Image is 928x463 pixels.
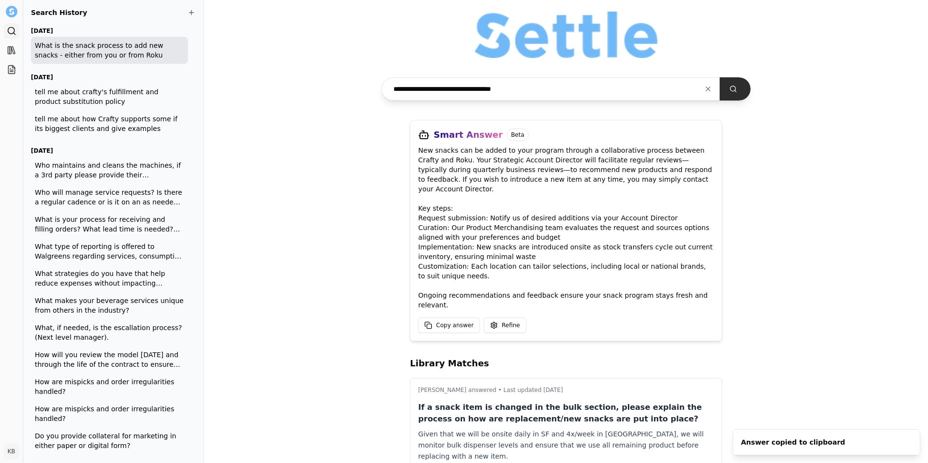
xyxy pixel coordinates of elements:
div: Given that we will be onsite daily in SF and 4x/week in [GEOGRAPHIC_DATA], we will monitor bulk d... [418,429,714,462]
button: Settle [4,4,19,19]
span: What, if needed, is the escallation process? (Next level manager). [35,323,184,342]
span: tell me about how Crafty supports some if its biggest clients and give examples [35,114,184,133]
h2: Search History [31,8,196,17]
span: How are mispicks and order irregularities handled? [35,404,184,423]
button: Clear input [696,80,720,98]
div: Answer copied to clipboard [741,437,845,447]
h3: [DATE] [31,145,188,157]
p: [PERSON_NAME] answered • Last updated [DATE] [418,386,714,394]
button: Copy answer [418,318,480,333]
span: Refine [502,321,520,329]
img: Organization logo [475,12,657,58]
span: What strategies do you have that help reduce expenses without impacting employee satisfaction? [35,269,184,288]
span: What is your process for receiving and filling orders? What lead time is needed? What systems are... [35,215,184,234]
h3: [DATE] [31,72,188,83]
a: Library [4,43,19,58]
p: If a snack item is changed in the bulk section, please explain the process on how are replacement... [418,402,714,425]
span: Who maintains and cleans the machines, if a 3rd party please provide their information? [35,160,184,180]
button: KB [4,444,19,459]
span: What makes your beverage services unique from others in the industry? [35,296,184,315]
span: What type of reporting is offered to Walgreens regarding services, consumption and issues? How of... [35,242,184,261]
button: Refine [484,318,526,333]
a: Search [4,23,19,39]
span: How are mispicks and order irregularities handled? [35,377,184,396]
h3: [DATE] [31,25,188,37]
h3: Smart Answer [434,128,503,142]
h2: Library Matches [410,357,722,370]
a: Projects [4,62,19,77]
span: Who will manage service requests? Is there a regular cadence or is it on an as needed basis? [35,188,184,207]
span: Copy answer [436,321,474,329]
span: tell me about crafty's fulfillment and product substitution policy [35,87,184,106]
p: New snacks can be added to your program through a collaborative process between Crafty and Roku. ... [418,145,714,310]
span: Do you provide collateral for marketing in either paper or digital form? [35,431,184,450]
span: What is the snack process to add new snacks - either from you or from Roku [35,41,184,60]
span: Beta [507,129,529,141]
span: How will you review the model [DATE] and through the life of the contract to ensure we are still ... [35,350,184,369]
img: Settle [6,6,17,17]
